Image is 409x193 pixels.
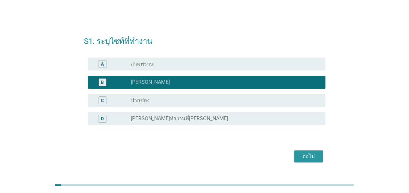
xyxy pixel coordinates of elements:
label: ปากช่อง [131,97,150,104]
div: A [101,60,104,67]
label: สามพราน [131,61,154,67]
div: ต่อไป [299,152,318,160]
label: [PERSON_NAME] [131,79,170,85]
div: C [101,97,104,104]
div: B [101,79,104,85]
label: [PERSON_NAME]ทำงานที่[PERSON_NAME] [131,115,228,122]
button: ต่อไป [294,150,323,162]
div: D [101,115,104,122]
h2: S1. ระบุไซท์ที่ทำงาน [84,29,325,47]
